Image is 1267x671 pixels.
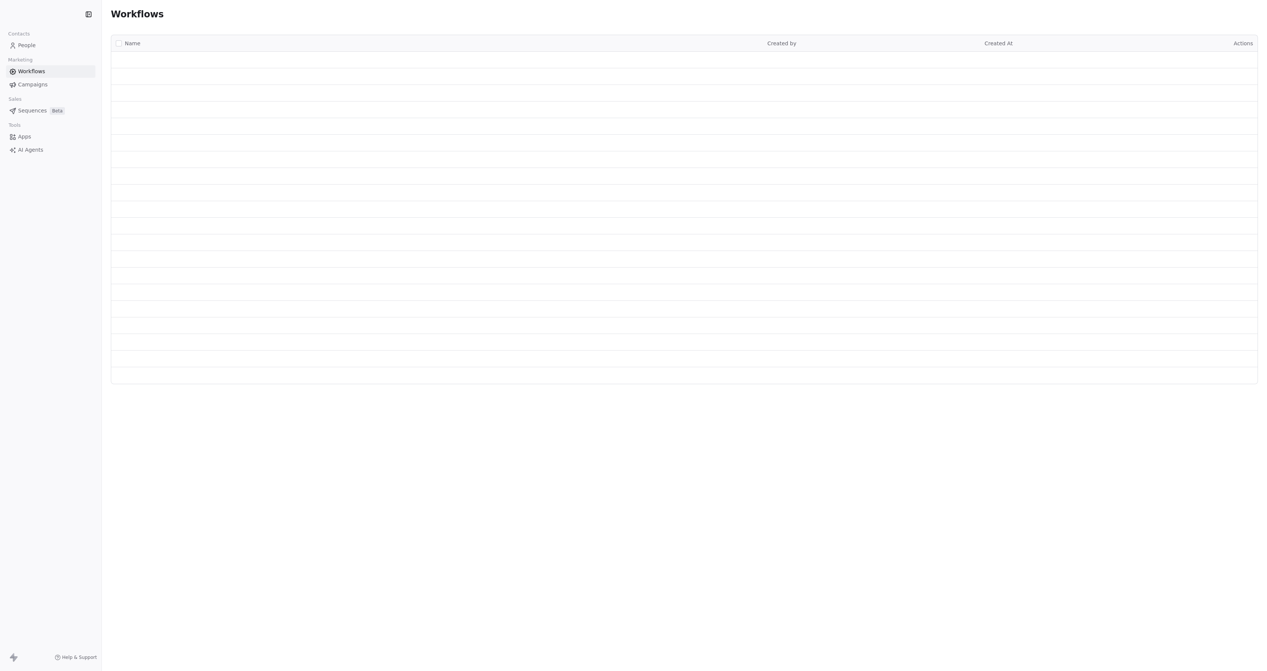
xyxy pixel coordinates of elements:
span: Tools [5,120,24,131]
a: SequencesBeta [6,105,95,117]
span: Campaigns [18,81,48,89]
a: Help & Support [55,654,97,660]
span: Name [125,40,140,48]
span: People [18,42,36,49]
a: Workflows [6,65,95,78]
span: Sequences [18,107,47,115]
span: Created At [985,40,1013,46]
span: Beta [50,107,65,115]
a: People [6,39,95,52]
span: Actions [1234,40,1253,46]
a: Campaigns [6,78,95,91]
span: Workflows [111,9,164,20]
span: Help & Support [62,654,97,660]
span: Apps [18,133,31,141]
a: Apps [6,131,95,143]
span: Sales [5,94,25,105]
span: AI Agents [18,146,43,154]
span: Marketing [5,54,36,66]
span: Workflows [18,68,45,75]
a: AI Agents [6,144,95,156]
span: Created by [767,40,796,46]
span: Contacts [5,28,33,40]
